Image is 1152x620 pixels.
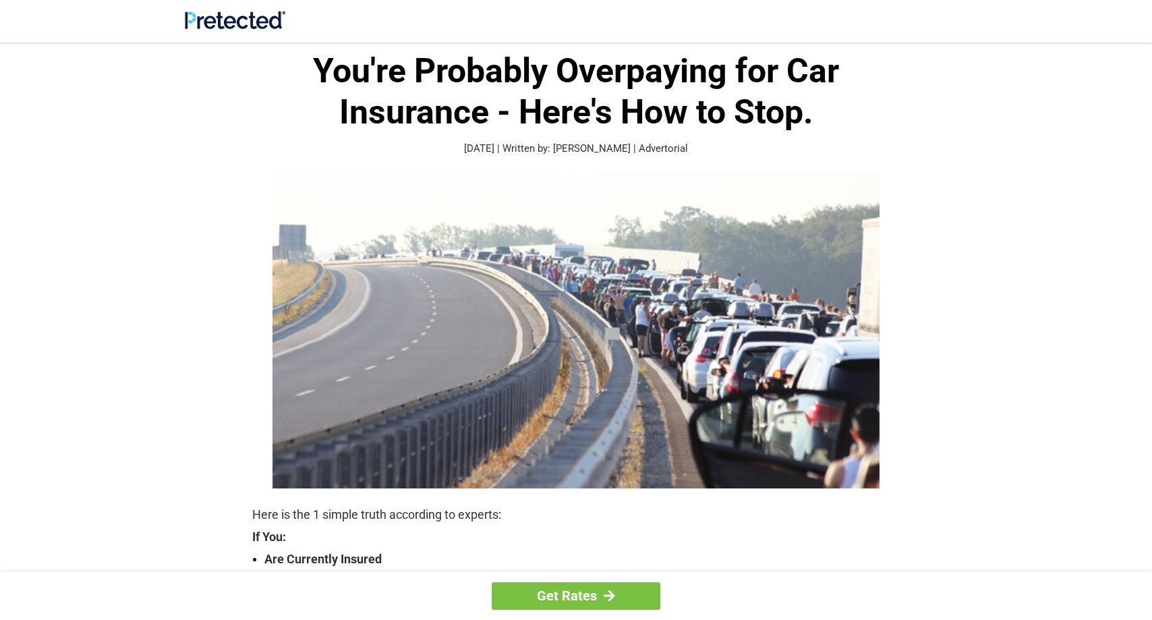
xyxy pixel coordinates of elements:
p: Here is the 1 simple truth according to experts: [252,505,900,524]
strong: Are Over The Age Of [DEMOGRAPHIC_DATA] [264,569,900,588]
a: Site Logo [185,19,285,32]
strong: If You: [252,531,900,543]
img: Site Logo [185,11,285,29]
strong: Are Currently Insured [264,550,900,569]
p: [DATE] | Written by: [PERSON_NAME] | Advertorial [252,141,900,157]
a: Get Rates [492,582,660,610]
h1: You're Probably Overpaying for Car Insurance - Here's How to Stop. [252,51,900,133]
